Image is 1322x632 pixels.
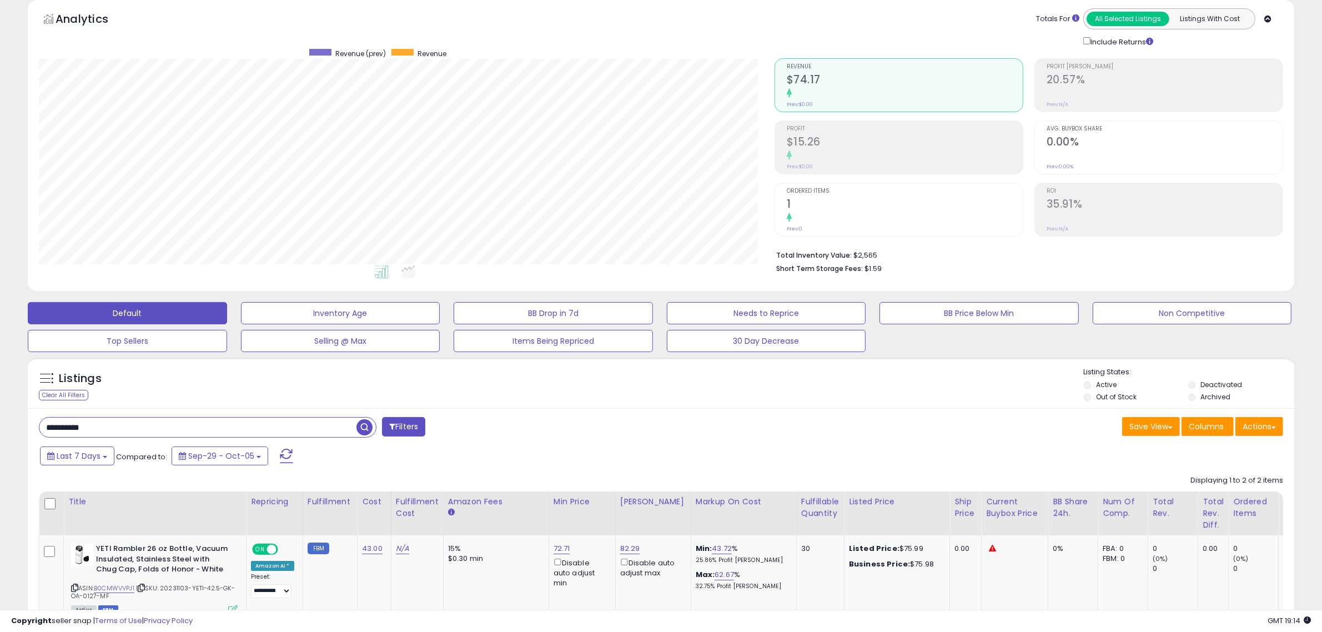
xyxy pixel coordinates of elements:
span: Revenue [787,64,1023,70]
p: 32.75% Profit [PERSON_NAME] [696,583,788,590]
div: Min Price [554,496,611,508]
p: Listing States: [1084,367,1294,378]
h5: Listings [59,371,102,387]
h2: 20.57% [1047,73,1283,88]
span: $1.59 [864,263,882,274]
div: seller snap | | [11,616,193,626]
div: 0% [1053,544,1089,554]
button: Default [28,302,227,324]
span: ROI [1047,188,1283,194]
button: Save View [1122,417,1180,436]
span: 2025-10-13 19:14 GMT [1268,615,1311,626]
div: Repricing [251,496,298,508]
button: Listings With Cost [1169,12,1251,26]
label: Active [1096,380,1117,389]
div: % [696,570,788,590]
div: Totals For [1036,14,1079,24]
div: Displaying 1 to 2 of 2 items [1190,475,1283,486]
b: Min: [696,543,712,554]
button: Items Being Repriced [454,330,653,352]
div: 0 [1233,544,1278,554]
h2: 1 [787,198,1023,213]
img: 31YKtuKTeyL._SL40_.jpg [71,544,93,566]
h5: Analytics [56,11,130,29]
label: Archived [1201,392,1231,402]
button: Sep-29 - Oct-05 [172,447,268,465]
a: 43.00 [362,543,383,554]
span: ON [253,545,267,554]
div: Ship Price [954,496,977,519]
a: Privacy Policy [144,615,193,626]
div: Disable auto adjust min [554,556,607,588]
div: $0.30 min [448,554,540,564]
span: Ordered Items [787,188,1023,194]
div: [PERSON_NAME] [620,496,686,508]
span: Profit [PERSON_NAME] [1047,64,1283,70]
button: Needs to Reprice [667,302,866,324]
p: 25.86% Profit [PERSON_NAME] [696,556,788,564]
span: | SKU: 20231103-YETI-42.5-GK-OA-0127-MF [71,584,235,600]
div: Num of Comp. [1103,496,1143,519]
div: 0 [1233,564,1278,574]
span: Compared to: [116,452,167,462]
button: BB Price Below Min [879,302,1079,324]
div: FBA: 0 [1103,544,1139,554]
div: Fulfillment Cost [396,496,439,519]
small: (0%) [1233,554,1249,563]
b: Total Inventory Value: [776,250,852,260]
button: Non Competitive [1093,302,1292,324]
b: Business Price: [849,559,910,569]
div: BB Share 24h. [1053,496,1093,519]
button: Top Sellers [28,330,227,352]
div: Current Buybox Price [986,496,1043,519]
div: Amazon AI * [251,561,294,571]
button: Selling @ Max [241,330,440,352]
button: All Selected Listings [1087,12,1169,26]
button: Inventory Age [241,302,440,324]
a: Terms of Use [95,615,142,626]
div: 30 [801,544,836,554]
div: 15% [448,544,540,554]
div: Include Returns [1075,35,1167,47]
div: 0.00 [954,544,973,554]
a: 82.29 [620,543,640,554]
span: Sep-29 - Oct-05 [188,450,254,462]
button: 30 Day Decrease [667,330,866,352]
li: $2,565 [776,248,1275,261]
div: Listed Price [849,496,945,508]
small: Amazon Fees. [448,508,455,518]
b: Listed Price: [849,543,899,554]
small: Prev: $0.00 [787,163,813,170]
div: Total Rev. Diff. [1203,496,1224,531]
div: Disable auto adjust max [620,556,682,578]
h2: $15.26 [787,136,1023,151]
label: Deactivated [1201,380,1243,389]
a: 43.72 [712,543,732,554]
div: Fulfillment [308,496,353,508]
small: Prev: $0.00 [787,101,813,108]
h2: 35.91% [1047,198,1283,213]
div: Title [68,496,242,508]
b: Short Term Storage Fees: [776,264,863,273]
small: Prev: 0 [787,225,802,232]
div: $75.99 [849,544,941,554]
button: Filters [382,417,425,437]
th: The percentage added to the cost of goods (COGS) that forms the calculator for Min & Max prices. [691,491,796,535]
strong: Copyright [11,615,52,626]
div: Fulfillable Quantity [801,496,840,519]
div: FBM: 0 [1103,554,1139,564]
div: $75.98 [849,559,941,569]
small: Prev: N/A [1047,225,1068,232]
h2: 0.00% [1047,136,1283,151]
span: FBM [98,605,118,615]
small: Prev: N/A [1047,101,1068,108]
a: 62.67 [715,569,734,580]
button: BB Drop in 7d [454,302,653,324]
div: ASIN: [71,544,238,614]
span: Last 7 Days [57,450,100,462]
span: Columns [1189,421,1224,432]
span: All listings currently available for purchase on Amazon [71,605,97,615]
a: 72.71 [554,543,570,554]
div: Clear All Filters [39,390,88,400]
small: FBM [308,543,329,554]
